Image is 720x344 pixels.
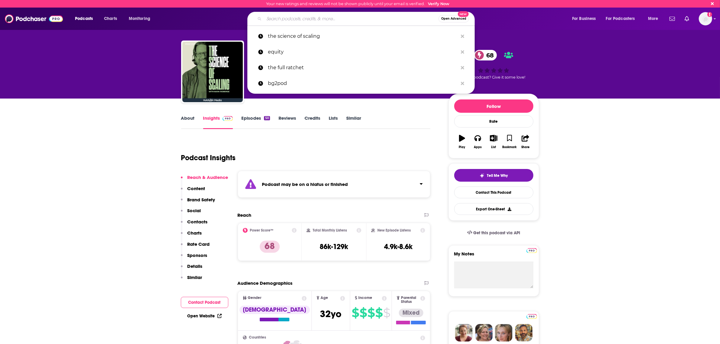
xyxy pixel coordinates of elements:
[239,306,310,314] div: [DEMOGRAPHIC_DATA]
[247,60,475,76] a: the full ratchet
[181,186,205,197] button: Content
[181,153,236,162] h1: Podcast Insights
[100,14,121,24] a: Charts
[181,241,210,252] button: Rate Card
[187,252,207,258] p: Sponsors
[474,50,497,60] a: 68
[384,242,412,251] h3: 4.9k-8.6k
[502,145,516,149] div: Bookmark
[517,131,533,153] button: Share
[181,263,203,274] button: Details
[515,324,533,342] img: Jon Profile
[459,145,465,149] div: Play
[521,145,529,149] div: Share
[181,230,202,241] button: Charts
[187,274,202,280] p: Similar
[187,313,222,319] a: Open Website
[187,230,202,236] p: Charts
[526,247,537,253] a: Pro website
[249,336,266,339] span: Countries
[454,187,533,198] a: Contact This Podcast
[238,212,252,218] h2: Reach
[104,15,117,23] span: Charts
[181,174,228,186] button: Reach & Audience
[462,226,525,240] a: Get this podcast via API
[247,28,475,44] a: the science of scaling
[495,324,513,342] img: Jules Profile
[125,14,158,24] button: open menu
[187,197,215,203] p: Brand Safety
[181,208,201,219] button: Social
[454,251,533,261] label: My Notes
[187,208,201,213] p: Social
[71,14,101,24] button: open menu
[181,219,208,230] button: Contacts
[454,99,533,113] button: Follow
[454,131,470,153] button: Play
[606,15,635,23] span: For Podcasters
[253,12,481,26] div: Search podcasts, credits, & more...
[305,115,320,129] a: Credits
[448,46,539,83] div: 68Good podcast? Give it some love!
[187,241,210,247] p: Rate Card
[181,252,207,264] button: Sponsors
[247,76,475,91] a: bg2pod
[181,274,202,286] button: Similar
[320,308,341,320] span: 32 yo
[181,297,228,308] button: Contact Podcast
[187,186,205,191] p: Content
[401,296,419,304] span: Parental Status
[470,131,486,153] button: Apps
[247,44,475,60] a: equity
[377,228,411,232] h2: New Episode Listens
[182,42,243,102] img: The Science of Scaling
[129,15,150,23] span: Monitoring
[264,116,270,120] div: 50
[707,12,712,17] svg: Email not verified
[462,75,526,80] span: Good podcast? Give it some love!
[187,219,208,225] p: Contacts
[682,14,692,24] a: Show notifications dropdown
[375,308,383,318] span: $
[268,44,458,60] p: equity
[266,2,449,6] div: Your new ratings and reviews will not be shown publicly until your email is verified.
[699,12,712,25] img: User Profile
[526,248,537,253] img: Podchaser Pro
[268,60,458,76] p: the full ratchet
[572,15,596,23] span: For Business
[475,324,493,342] img: Barbara Profile
[187,263,203,269] p: Details
[474,145,482,149] div: Apps
[279,115,296,129] a: Reviews
[352,308,359,318] span: $
[699,12,712,25] span: Logged in as MelissaPS
[480,173,484,178] img: tell me why sparkle
[502,131,517,153] button: Bookmark
[473,230,520,235] span: Get this podcast via API
[238,171,431,198] section: Click to expand status details
[313,228,347,232] h2: Total Monthly Listens
[602,14,644,24] button: open menu
[268,28,458,44] p: the science of scaling
[526,314,537,319] img: Podchaser Pro
[399,309,423,317] div: Mixed
[75,15,93,23] span: Podcasts
[491,145,496,149] div: List
[358,296,372,300] span: Income
[320,242,348,251] h3: 86k-129k
[250,228,274,232] h2: Power Score™
[699,12,712,25] button: Show profile menu
[486,131,501,153] button: List
[644,14,666,24] button: open menu
[441,17,466,20] span: Open Advanced
[346,115,361,129] a: Similar
[223,116,233,121] img: Podchaser Pro
[458,11,469,17] span: New
[329,115,338,129] a: Lists
[5,13,63,24] img: Podchaser - Follow, Share and Rate Podcasts
[238,280,293,286] h2: Audience Demographics
[181,115,195,129] a: About
[648,15,658,23] span: More
[241,115,270,129] a: Episodes50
